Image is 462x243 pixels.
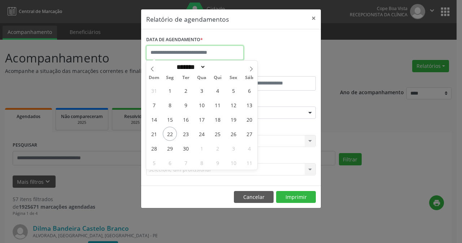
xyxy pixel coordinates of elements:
[179,127,193,141] span: Setembro 23, 2025
[147,127,161,141] span: Setembro 21, 2025
[194,75,210,80] span: Qua
[147,98,161,112] span: Setembro 7, 2025
[226,156,240,170] span: Outubro 10, 2025
[195,156,209,170] span: Outubro 8, 2025
[163,112,177,126] span: Setembro 15, 2025
[226,141,240,155] span: Outubro 3, 2025
[210,75,226,80] span: Qui
[242,141,256,155] span: Outubro 4, 2025
[210,83,225,97] span: Setembro 4, 2025
[195,127,209,141] span: Setembro 24, 2025
[146,34,203,45] label: DATA DE AGENDAMENTO
[242,156,256,170] span: Outubro 11, 2025
[162,75,178,80] span: Seg
[226,127,240,141] span: Setembro 26, 2025
[163,156,177,170] span: Outubro 6, 2025
[242,83,256,97] span: Setembro 6, 2025
[210,141,225,155] span: Outubro 2, 2025
[241,75,257,80] span: Sáb
[210,127,225,141] span: Setembro 25, 2025
[234,191,274,203] button: Cancelar
[146,14,229,24] h5: Relatório de agendamentos
[226,98,240,112] span: Setembro 12, 2025
[179,156,193,170] span: Outubro 7, 2025
[163,127,177,141] span: Setembro 22, 2025
[178,75,194,80] span: Ter
[210,156,225,170] span: Outubro 9, 2025
[147,83,161,97] span: Agosto 31, 2025
[146,75,162,80] span: Dom
[163,98,177,112] span: Setembro 8, 2025
[226,112,240,126] span: Setembro 19, 2025
[147,112,161,126] span: Setembro 14, 2025
[226,83,240,97] span: Setembro 5, 2025
[174,63,206,71] select: Month
[195,141,209,155] span: Outubro 1, 2025
[195,98,209,112] span: Setembro 10, 2025
[210,98,225,112] span: Setembro 11, 2025
[276,191,316,203] button: Imprimir
[242,127,256,141] span: Setembro 27, 2025
[163,141,177,155] span: Setembro 29, 2025
[179,141,193,155] span: Setembro 30, 2025
[206,63,230,71] input: Year
[179,83,193,97] span: Setembro 2, 2025
[179,98,193,112] span: Setembro 9, 2025
[195,112,209,126] span: Setembro 17, 2025
[147,156,161,170] span: Outubro 5, 2025
[210,112,225,126] span: Setembro 18, 2025
[147,141,161,155] span: Setembro 28, 2025
[242,98,256,112] span: Setembro 13, 2025
[306,9,321,27] button: Close
[242,112,256,126] span: Setembro 20, 2025
[195,83,209,97] span: Setembro 3, 2025
[163,83,177,97] span: Setembro 1, 2025
[179,112,193,126] span: Setembro 16, 2025
[226,75,241,80] span: Sex
[233,65,316,76] label: ATÉ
